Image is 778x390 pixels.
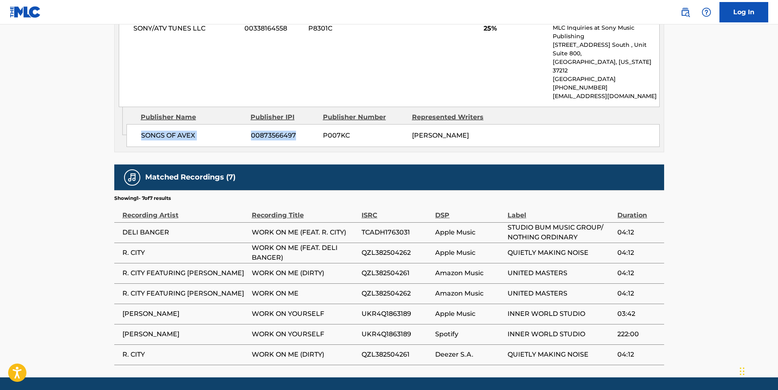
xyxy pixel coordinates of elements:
[323,112,406,122] div: Publisher Number
[553,92,659,101] p: [EMAIL_ADDRESS][DOMAIN_NAME]
[553,41,659,58] p: [STREET_ADDRESS] South , Unit Suite 800,
[252,228,357,237] span: WORK ON ME (FEAT. R. CITY)
[252,243,357,263] span: WORK ON ME (FEAT. DELI BANGER)
[323,131,406,140] span: P007KC
[308,24,387,33] span: P8301C
[617,289,660,298] span: 04:12
[508,289,613,298] span: UNITED MASTERS
[114,195,171,202] p: Showing 1 - 7 of 7 results
[362,202,431,220] div: ISRC
[122,329,248,339] span: [PERSON_NAME]
[698,4,715,20] div: Help
[362,268,431,278] span: QZL382504261
[141,131,245,140] span: SONGS OF AVEX
[719,2,768,22] a: Log In
[553,83,659,92] p: [PHONE_NUMBER]
[553,75,659,83] p: [GEOGRAPHIC_DATA]
[508,350,613,359] span: QUIETLY MAKING NOISE
[252,268,357,278] span: WORK ON ME (DIRTY)
[362,329,431,339] span: UKR4Q1863189
[122,228,248,237] span: DELI BANGER
[133,24,239,33] span: SONY/ATV TUNES LLC
[435,228,503,237] span: Apple Music
[740,359,745,383] div: Drag
[553,58,659,75] p: [GEOGRAPHIC_DATA], [US_STATE] 37212
[677,4,693,20] a: Public Search
[508,248,613,258] span: QUIETLY MAKING NOISE
[435,309,503,319] span: Apple Music
[617,350,660,359] span: 04:12
[435,329,503,339] span: Spotify
[362,350,431,359] span: QZL382504261
[617,268,660,278] span: 04:12
[362,289,431,298] span: QZL382504262
[362,309,431,319] span: UKR4Q1863189
[362,228,431,237] span: TCADH1763031
[617,228,660,237] span: 04:12
[252,309,357,319] span: WORK ON YOURSELF
[252,350,357,359] span: WORK ON ME (DIRTY)
[122,289,248,298] span: R. CITY FEATURING [PERSON_NAME]
[412,112,495,122] div: Represented Writers
[252,329,357,339] span: WORK ON YOURSELF
[127,173,137,182] img: Matched Recordings
[122,248,248,258] span: R. CITY
[617,309,660,319] span: 03:42
[617,202,660,220] div: Duration
[252,202,357,220] div: Recording Title
[617,329,660,339] span: 222:00
[508,202,613,220] div: Label
[737,351,778,390] iframe: Chat Widget
[680,7,690,17] img: search
[435,248,503,258] span: Apple Music
[145,173,235,182] h5: Matched Recordings (7)
[484,24,547,33] span: 25%
[122,202,248,220] div: Recording Artist
[702,7,711,17] img: help
[244,24,302,33] span: 00338164558
[435,202,503,220] div: DSP
[412,131,469,139] span: [PERSON_NAME]
[10,6,41,18] img: MLC Logo
[508,329,613,339] span: INNER WORLD STUDIO
[252,289,357,298] span: WORK ON ME
[362,248,431,258] span: QZL382504262
[122,350,248,359] span: R. CITY
[251,112,317,122] div: Publisher IPI
[508,268,613,278] span: UNITED MASTERS
[435,268,503,278] span: Amazon Music
[435,289,503,298] span: Amazon Music
[122,268,248,278] span: R. CITY FEATURING [PERSON_NAME]
[508,223,613,242] span: STUDIO BUM MUSIC GROUP/ NOTHING ORDINARY
[251,131,317,140] span: 00873566497
[553,24,659,41] p: MLC Inquiries at Sony Music Publishing
[435,350,503,359] span: Deezer S.A.
[122,309,248,319] span: [PERSON_NAME]
[508,309,613,319] span: INNER WORLD STUDIO
[617,248,660,258] span: 04:12
[141,112,244,122] div: Publisher Name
